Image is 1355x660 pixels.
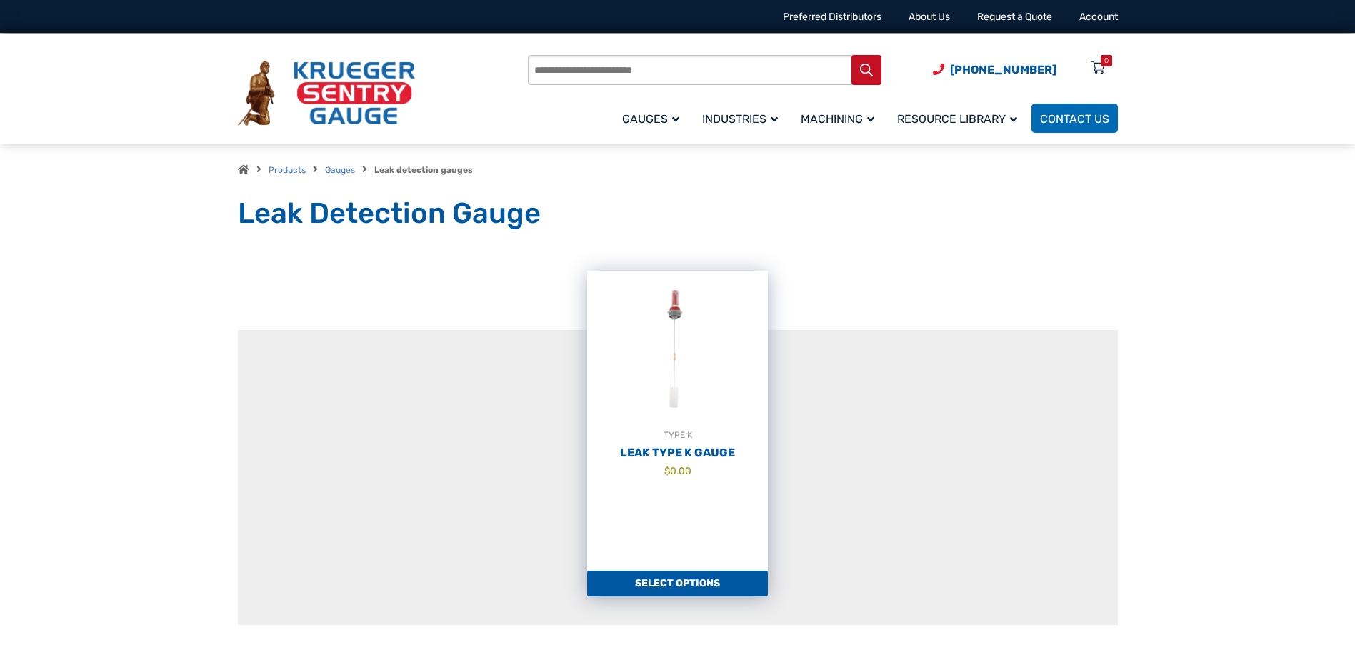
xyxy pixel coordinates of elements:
[792,101,889,135] a: Machining
[977,11,1052,23] a: Request a Quote
[587,571,768,596] a: Add to cart: “Leak Type K Gauge”
[664,465,691,476] bdi: 0.00
[783,11,881,23] a: Preferred Distributors
[325,165,355,175] a: Gauges
[897,112,1017,126] span: Resource Library
[622,112,679,126] span: Gauges
[587,446,768,460] h2: Leak Type K Gauge
[801,112,874,126] span: Machining
[269,165,306,175] a: Products
[238,61,415,126] img: Krueger Sentry Gauge
[694,101,792,135] a: Industries
[933,61,1056,79] a: Phone Number (920) 434-8860
[1104,55,1109,66] div: 0
[1040,112,1109,126] span: Contact Us
[614,101,694,135] a: Gauges
[950,63,1056,76] span: [PHONE_NUMBER]
[664,465,670,476] span: $
[587,271,768,571] a: TYPE KLeak Type K Gauge $0.00
[1031,104,1118,133] a: Contact Us
[587,428,768,442] div: TYPE K
[909,11,950,23] a: About Us
[702,112,778,126] span: Industries
[238,196,1118,231] h1: Leak Detection Gauge
[889,101,1031,135] a: Resource Library
[587,271,768,428] img: Leak Detection Gauge
[1079,11,1118,23] a: Account
[374,165,473,175] strong: Leak detection gauges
